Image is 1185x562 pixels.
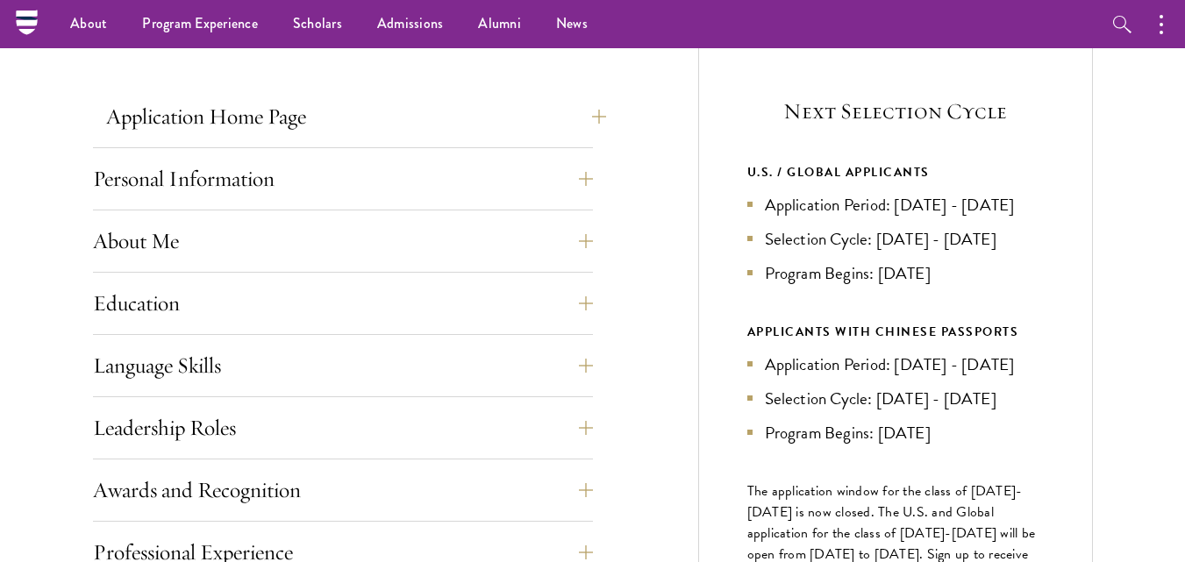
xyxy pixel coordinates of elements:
div: APPLICANTS WITH CHINESE PASSPORTS [747,321,1044,343]
button: Education [93,282,593,324]
button: Personal Information [93,158,593,200]
h5: Next Selection Cycle [747,96,1044,126]
li: Selection Cycle: [DATE] - [DATE] [747,226,1044,252]
button: Awards and Recognition [93,469,593,511]
li: Selection Cycle: [DATE] - [DATE] [747,386,1044,411]
li: Program Begins: [DATE] [747,260,1044,286]
li: Application Period: [DATE] - [DATE] [747,352,1044,377]
li: Application Period: [DATE] - [DATE] [747,192,1044,217]
button: Leadership Roles [93,407,593,449]
button: About Me [93,220,593,262]
div: U.S. / GLOBAL APPLICANTS [747,161,1044,183]
li: Program Begins: [DATE] [747,420,1044,445]
button: Language Skills [93,345,593,387]
button: Application Home Page [106,96,606,138]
